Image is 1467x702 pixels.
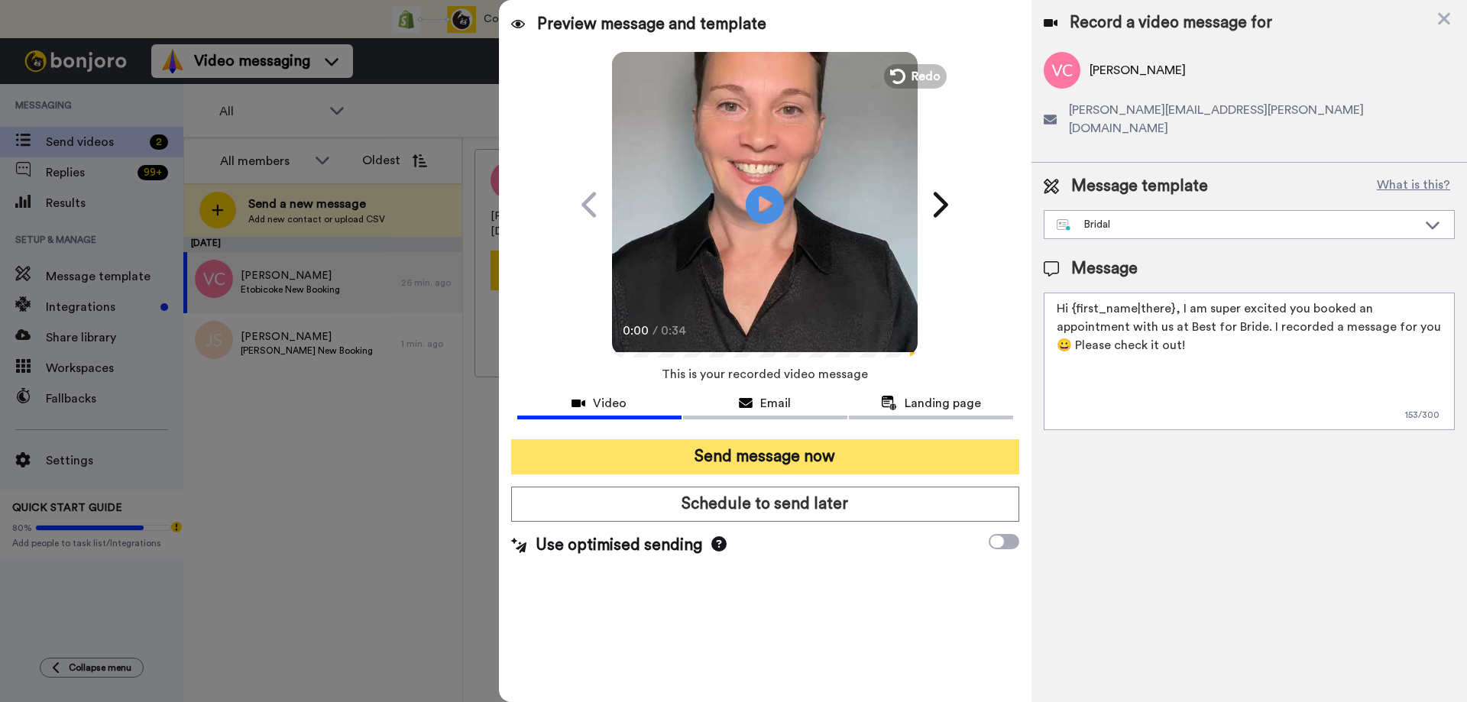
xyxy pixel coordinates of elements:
div: Bridal [1057,217,1417,232]
span: This is your recorded video message [662,357,868,391]
span: Message template [1071,175,1208,198]
span: 0:00 [623,322,649,340]
span: Use optimised sending [536,534,702,557]
textarea: Hi {first_name|there}, I am super excited you booked an appointment with us at Best for Bride. I ... [1044,293,1455,430]
span: Landing page [905,394,981,412]
img: nextgen-template.svg [1057,219,1071,231]
span: Video [593,394,627,412]
span: Email [760,394,791,412]
button: Send message now [511,439,1019,474]
button: Schedule to send later [511,487,1019,522]
span: / [653,322,658,340]
span: Message [1071,257,1138,280]
span: 0:34 [661,322,688,340]
button: What is this? [1372,175,1455,198]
